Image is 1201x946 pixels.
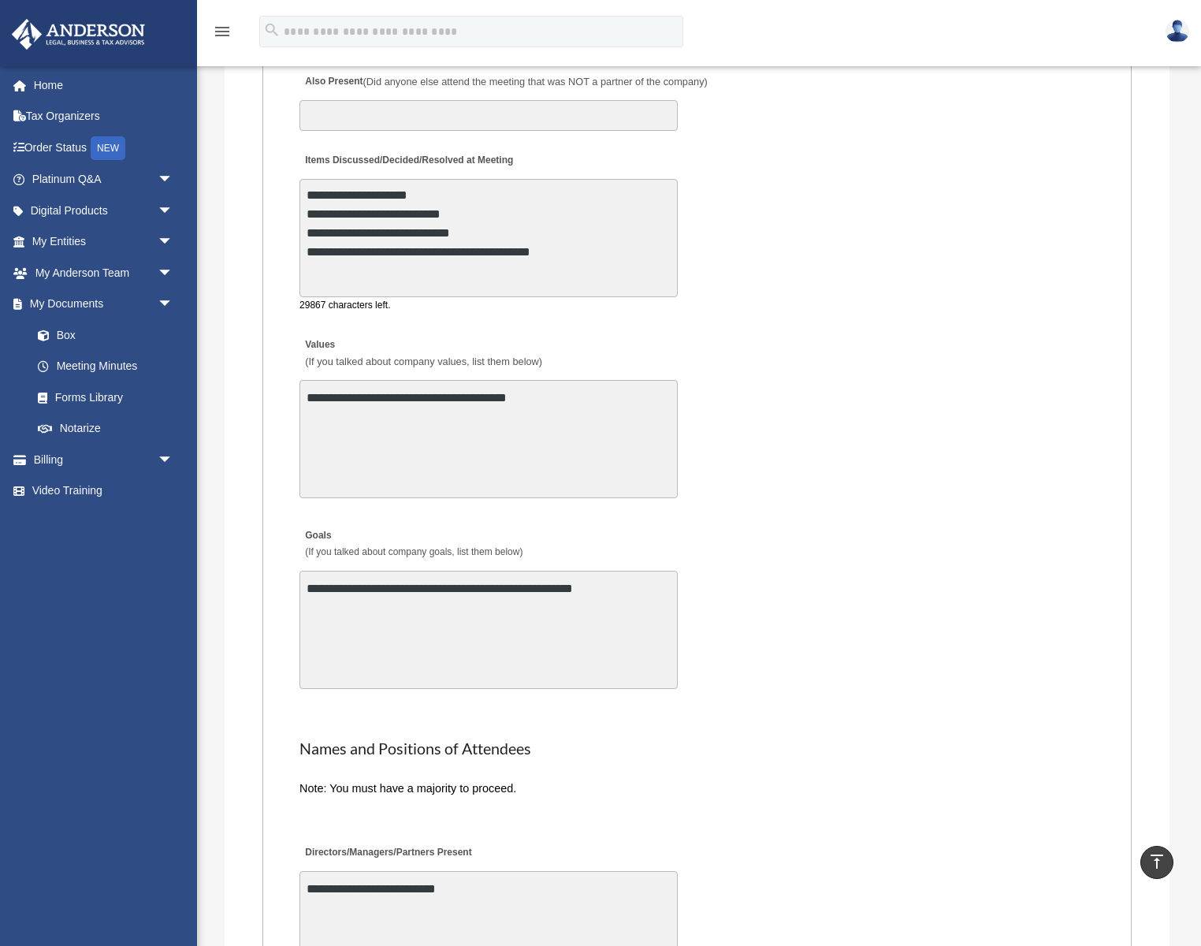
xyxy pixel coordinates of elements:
[11,289,197,320] a: My Documentsarrow_drop_down
[299,335,546,373] label: Values
[158,164,189,196] span: arrow_drop_down
[91,136,125,160] div: NEW
[22,319,197,351] a: Box
[22,413,197,445] a: Notarize
[299,151,517,172] label: Items Discussed/Decided/Resolved at Meeting
[158,289,189,321] span: arrow_drop_down
[158,226,189,259] span: arrow_drop_down
[11,257,197,289] a: My Anderson Teamarrow_drop_down
[158,444,189,476] span: arrow_drop_down
[299,782,516,795] span: Note: You must have a majority to proceed.
[158,257,189,289] span: arrow_drop_down
[11,195,197,226] a: Digital Productsarrow_drop_down
[11,164,197,196] a: Platinum Q&Aarrow_drop_down
[1147,852,1166,871] i: vertical_align_top
[299,738,1095,760] h2: Names and Positions of Attendees
[213,28,232,41] a: menu
[305,356,542,367] span: (If you talked about company values, list them below)
[299,297,678,314] div: 29867 characters left.
[305,546,522,557] span: (If you talked about company goals, list them below)
[158,195,189,227] span: arrow_drop_down
[22,382,197,413] a: Forms Library
[1166,20,1189,43] img: User Pic
[11,101,197,132] a: Tax Organizers
[263,21,281,39] i: search
[22,351,189,382] a: Meeting Minutes
[11,69,197,101] a: Home
[7,19,150,50] img: Anderson Advisors Platinum Portal
[11,444,197,475] a: Billingarrow_drop_down
[11,226,197,258] a: My Entitiesarrow_drop_down
[363,76,708,88] span: (Did anyone else attend the meeting that was NOT a partner of the company)
[299,842,476,863] label: Directors/Managers/Partners Present
[299,72,712,93] label: Also Present
[11,475,197,507] a: Video Training
[1140,846,1173,879] a: vertical_align_top
[11,132,197,164] a: Order StatusNEW
[299,525,526,563] label: Goals
[213,22,232,41] i: menu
